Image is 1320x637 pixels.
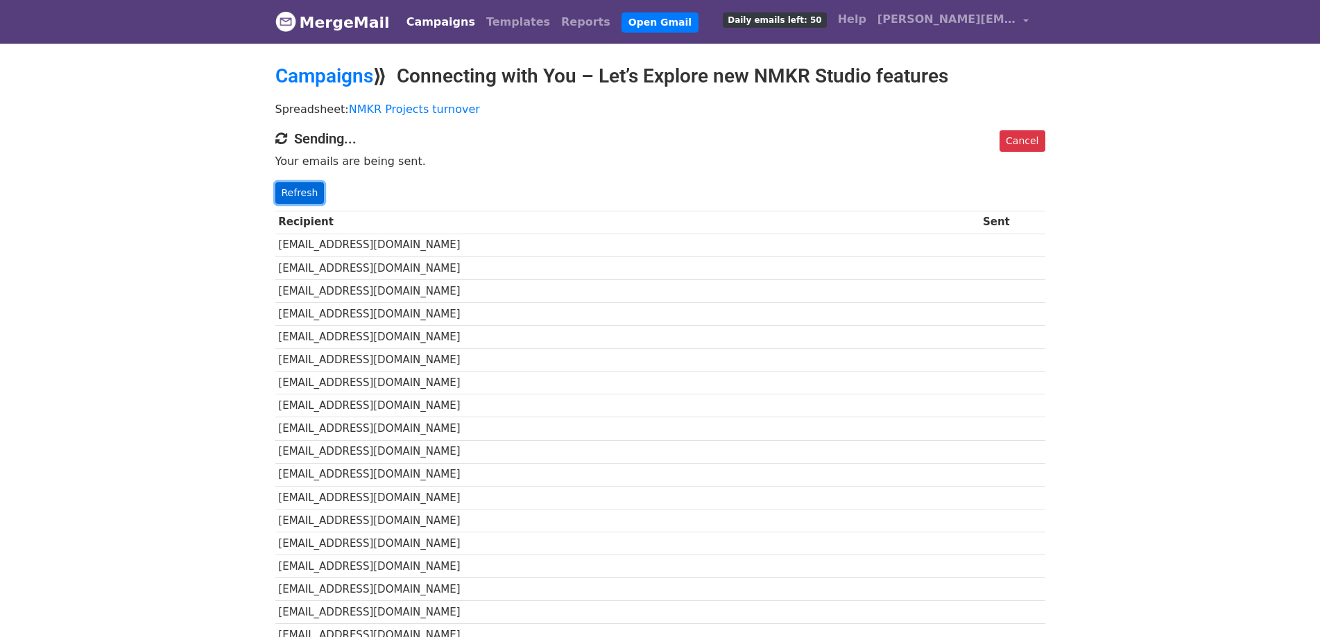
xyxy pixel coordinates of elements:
[622,12,698,33] a: Open Gmail
[275,532,980,555] td: [EMAIL_ADDRESS][DOMAIN_NAME]
[275,509,980,532] td: [EMAIL_ADDRESS][DOMAIN_NAME]
[275,279,980,302] td: [EMAIL_ADDRESS][DOMAIN_NAME]
[481,8,556,36] a: Templates
[401,8,481,36] a: Campaigns
[275,64,1045,88] h2: ⟫ Connecting with You – Let’s Explore new NMKR Studio features
[275,256,980,279] td: [EMAIL_ADDRESS][DOMAIN_NAME]
[717,6,832,33] a: Daily emails left: 50
[275,601,980,624] td: [EMAIL_ADDRESS][DOMAIN_NAME]
[275,463,980,486] td: [EMAIL_ADDRESS][DOMAIN_NAME]
[349,103,480,116] a: NMKR Projects turnover
[275,211,980,234] th: Recipient
[275,11,296,32] img: MergeMail logo
[1000,130,1045,152] a: Cancel
[275,64,373,87] a: Campaigns
[275,130,1045,147] h4: Sending...
[275,578,980,601] td: [EMAIL_ADDRESS][DOMAIN_NAME]
[1251,570,1320,637] iframe: Chat Widget
[275,440,980,463] td: [EMAIL_ADDRESS][DOMAIN_NAME]
[723,12,826,28] span: Daily emails left: 50
[275,302,980,325] td: [EMAIL_ADDRESS][DOMAIN_NAME]
[275,349,980,372] td: [EMAIL_ADDRESS][DOMAIN_NAME]
[275,234,980,256] td: [EMAIL_ADDRESS][DOMAIN_NAME]
[275,182,325,204] a: Refresh
[832,6,872,33] a: Help
[1251,570,1320,637] div: Chat-Widget
[275,417,980,440] td: [EMAIL_ADDRESS][DOMAIN_NAME]
[275,372,980,394] td: [EMAIL_ADDRESS][DOMAIN_NAME]
[979,211,1045,234] th: Sent
[275,394,980,417] td: [EMAIL_ADDRESS][DOMAIN_NAME]
[275,486,980,509] td: [EMAIL_ADDRESS][DOMAIN_NAME]
[275,154,1045,168] p: Your emails are being sent.
[877,11,1016,28] span: [PERSON_NAME][EMAIL_ADDRESS][DOMAIN_NAME]
[275,326,980,349] td: [EMAIL_ADDRESS][DOMAIN_NAME]
[275,102,1045,116] p: Spreadsheet:
[275,555,980,578] td: [EMAIL_ADDRESS][DOMAIN_NAME]
[556,8,616,36] a: Reports
[872,6,1034,38] a: [PERSON_NAME][EMAIL_ADDRESS][DOMAIN_NAME]
[275,8,390,37] a: MergeMail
